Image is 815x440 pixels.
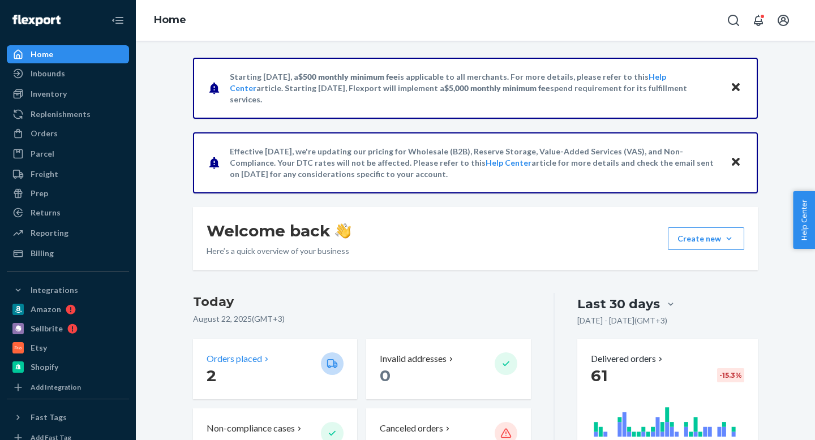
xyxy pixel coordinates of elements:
[31,109,91,120] div: Replenishments
[145,4,195,37] ol: breadcrumbs
[668,227,744,250] button: Create new
[31,248,54,259] div: Billing
[12,15,61,26] img: Flexport logo
[7,165,129,183] a: Freight
[193,293,531,311] h3: Today
[7,45,129,63] a: Home
[772,9,795,32] button: Open account menu
[335,223,351,239] img: hand-wave emoji
[380,422,443,435] p: Canceled orders
[7,339,129,357] a: Etsy
[444,83,550,93] span: $5,000 monthly minimum fee
[106,9,129,32] button: Close Navigation
[380,352,447,365] p: Invalid addresses
[717,368,744,382] div: -15.3 %
[7,381,129,394] a: Add Integration
[7,184,129,202] a: Prep
[31,207,61,218] div: Returns
[7,85,129,103] a: Inventory
[31,88,67,100] div: Inventory
[793,191,815,249] button: Help Center
[7,244,129,262] a: Billing
[31,128,58,139] div: Orders
[154,14,186,26] a: Home
[577,315,667,326] p: [DATE] - [DATE] ( GMT+3 )
[207,221,351,241] h1: Welcome back
[7,105,129,123] a: Replenishments
[31,342,47,353] div: Etsy
[230,71,719,105] p: Starting [DATE], a is applicable to all merchants. For more details, please refer to this article...
[207,422,295,435] p: Non-compliance cases
[366,339,530,399] button: Invalid addresses 0
[486,158,531,167] a: Help Center
[298,72,398,81] span: $500 monthly minimum fee
[193,339,357,399] button: Orders placed 2
[7,358,129,376] a: Shopify
[207,352,262,365] p: Orders placed
[31,227,68,239] div: Reporting
[7,224,129,242] a: Reporting
[31,148,54,159] div: Parcel
[7,300,129,318] a: Amazon
[728,80,743,96] button: Close
[591,366,608,385] span: 61
[31,49,53,60] div: Home
[207,366,216,385] span: 2
[31,361,58,373] div: Shopify
[591,352,665,365] button: Delivered orders
[728,154,743,171] button: Close
[7,281,129,299] button: Integrations
[31,68,65,79] div: Inbounds
[31,382,81,392] div: Add Integration
[380,366,391,385] span: 0
[193,313,531,325] p: August 22, 2025 ( GMT+3 )
[31,323,63,334] div: Sellbrite
[7,64,129,83] a: Inbounds
[31,188,48,199] div: Prep
[722,9,745,32] button: Open Search Box
[31,304,61,315] div: Amazon
[7,204,129,222] a: Returns
[230,146,719,180] p: Effective [DATE], we're updating our pricing for Wholesale (B2B), Reserve Storage, Value-Added Se...
[7,145,129,163] a: Parcel
[7,320,129,338] a: Sellbrite
[747,9,770,32] button: Open notifications
[31,412,67,423] div: Fast Tags
[31,284,78,296] div: Integrations
[207,245,351,257] p: Here’s a quick overview of your business
[7,408,129,426] button: Fast Tags
[31,169,58,180] div: Freight
[577,295,660,313] div: Last 30 days
[7,124,129,143] a: Orders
